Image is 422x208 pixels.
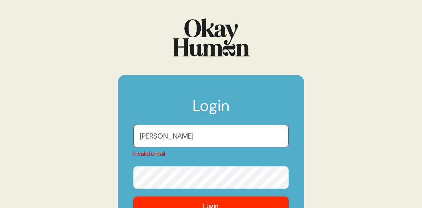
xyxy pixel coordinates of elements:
[133,149,289,158] div: Invalid email
[173,18,250,56] img: Logo
[133,98,289,121] h1: Login
[133,125,289,147] input: Email
[273,162,283,171] keeper-lock: Open Keeper Popup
